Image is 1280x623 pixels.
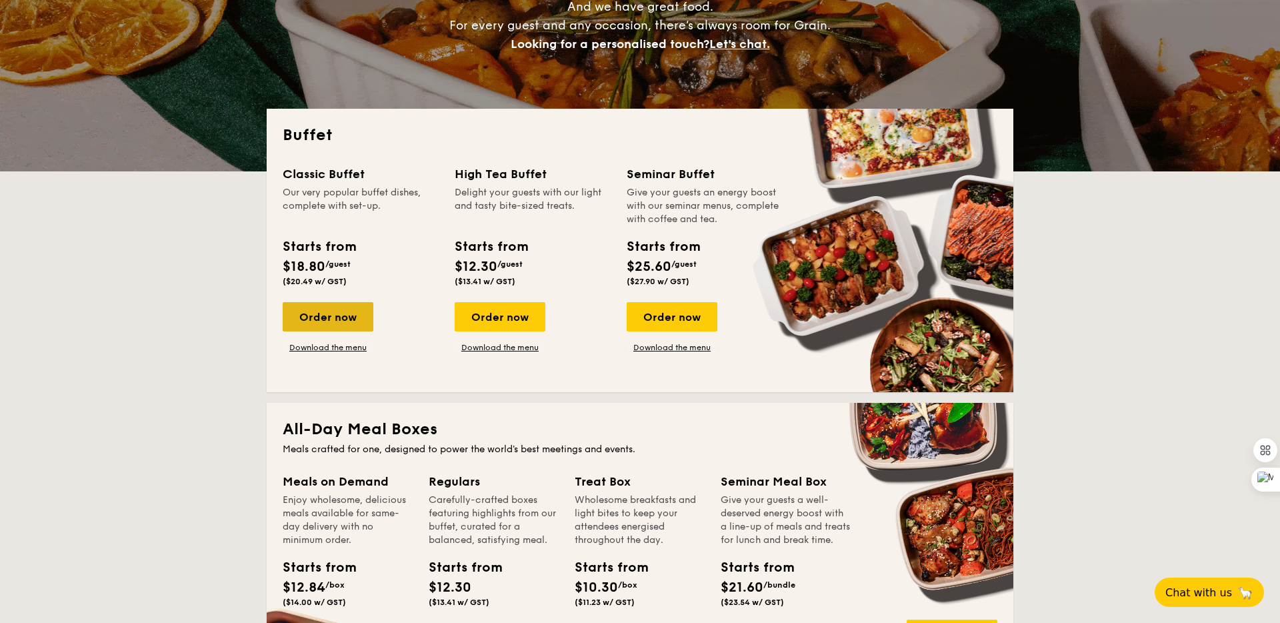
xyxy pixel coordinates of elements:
div: Classic Buffet [283,165,439,183]
div: Seminar Buffet [627,165,783,183]
div: Meals on Demand [283,472,413,491]
div: Starts from [455,237,527,257]
div: Regulars [429,472,559,491]
h2: All-Day Meal Boxes [283,419,997,440]
div: Order now [283,302,373,332]
h2: Buffet [283,125,997,146]
span: ($27.90 w/ GST) [627,277,689,286]
button: Chat with us🦙 [1155,578,1264,607]
span: $12.30 [429,580,471,596]
div: Give your guests a well-deserved energy boost with a line-up of meals and treats for lunch and br... [721,494,851,547]
span: Let's chat. [709,37,770,51]
div: Starts from [283,237,355,257]
div: Our very popular buffet dishes, complete with set-up. [283,186,439,226]
div: Enjoy wholesome, delicious meals available for same-day delivery with no minimum order. [283,494,413,547]
div: High Tea Buffet [455,165,611,183]
span: Looking for a personalised touch? [511,37,709,51]
span: /guest [671,259,697,269]
div: Seminar Meal Box [721,472,851,491]
div: Order now [455,302,545,332]
div: Give your guests an energy boost with our seminar menus, complete with coffee and tea. [627,186,783,226]
a: Download the menu [455,342,545,353]
div: Starts from [575,558,635,578]
span: ($13.41 w/ GST) [429,598,489,607]
div: Starts from [429,558,489,578]
span: /box [618,580,637,590]
span: /box [325,580,345,590]
span: $18.80 [283,259,325,275]
div: Starts from [627,237,699,257]
div: Starts from [721,558,781,578]
span: $12.84 [283,580,325,596]
span: $10.30 [575,580,618,596]
div: Wholesome breakfasts and light bites to keep your attendees energised throughout the day. [575,494,705,547]
div: Order now [627,302,717,332]
span: /bundle [763,580,795,590]
span: Chat with us [1165,586,1232,599]
span: ($14.00 w/ GST) [283,598,346,607]
span: ($11.23 w/ GST) [575,598,635,607]
div: Carefully-crafted boxes featuring highlights from our buffet, curated for a balanced, satisfying ... [429,494,559,547]
div: Starts from [283,558,343,578]
div: Meals crafted for one, designed to power the world's best meetings and events. [283,443,997,456]
a: Download the menu [627,342,717,353]
span: /guest [325,259,351,269]
div: Treat Box [575,472,705,491]
span: 🦙 [1237,585,1253,600]
span: ($13.41 w/ GST) [455,277,515,286]
div: Delight your guests with our light and tasty bite-sized treats. [455,186,611,226]
span: $12.30 [455,259,497,275]
span: ($20.49 w/ GST) [283,277,347,286]
span: $25.60 [627,259,671,275]
span: $21.60 [721,580,763,596]
span: ($23.54 w/ GST) [721,598,784,607]
span: /guest [497,259,523,269]
a: Download the menu [283,342,373,353]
